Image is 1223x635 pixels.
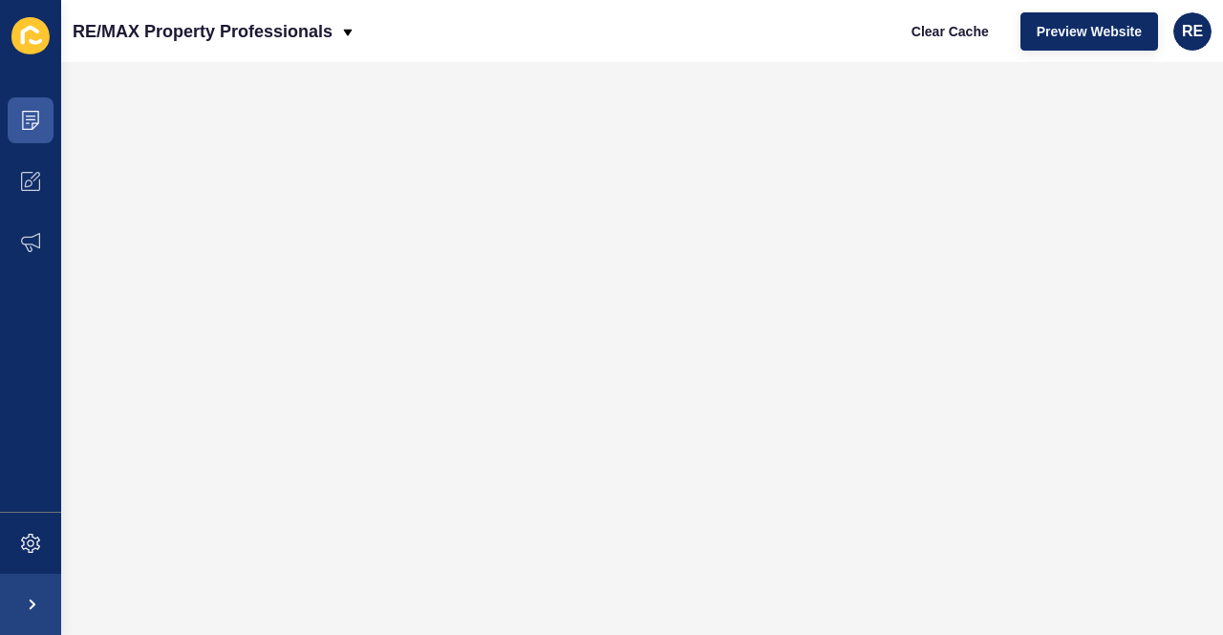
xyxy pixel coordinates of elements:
[1020,12,1158,51] button: Preview Website
[1182,22,1203,41] span: RE
[73,8,333,55] p: RE/MAX Property Professionals
[895,12,1005,51] button: Clear Cache
[1037,22,1142,41] span: Preview Website
[912,22,989,41] span: Clear Cache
